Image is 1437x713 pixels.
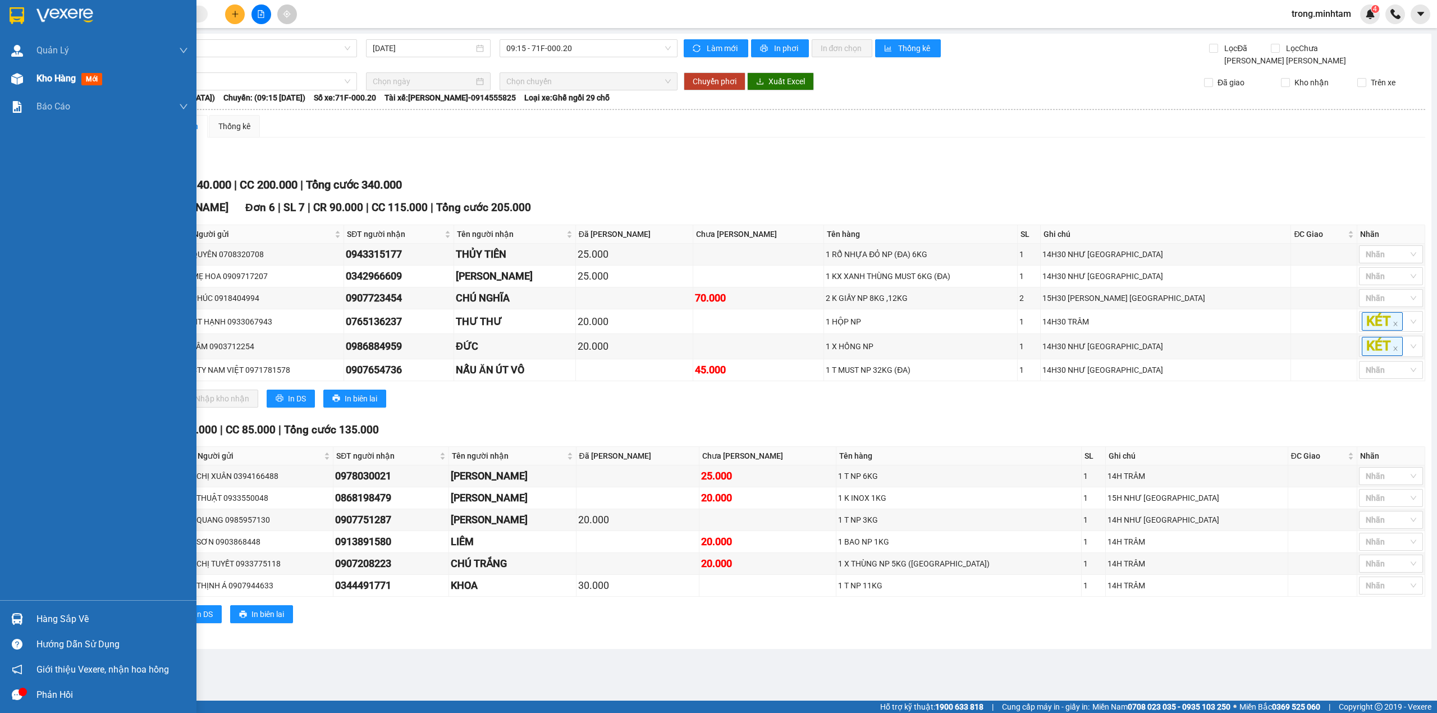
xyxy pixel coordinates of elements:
th: SL [1082,447,1106,465]
div: 1 T MUST NP 32KG (ĐA) [826,364,1015,376]
div: 1 [1083,492,1104,504]
button: file-add [251,4,271,24]
span: Cung cấp máy in - giấy in: [1002,701,1090,713]
span: In DS [288,392,306,405]
div: KHOA [451,578,574,593]
span: trong.minhtam [1283,7,1360,21]
div: LIÊM [451,534,574,550]
div: 2 [1019,292,1038,304]
span: Lọc Chưa [PERSON_NAME] [1282,42,1363,67]
div: 1 [1083,579,1104,592]
img: warehouse-icon [11,73,23,85]
span: close [1393,346,1398,351]
input: Chọn ngày [373,75,474,88]
th: Tên hàng [824,225,1018,244]
div: 20.000 [578,512,697,528]
div: 0907208223 [335,556,446,572]
div: Hàng sắp về [36,611,188,628]
span: Tên người nhận [457,228,564,240]
span: In DS [195,608,213,620]
div: 1 [1083,557,1104,570]
span: Kho hàng [36,73,76,84]
button: downloadNhập kho nhận [173,390,258,408]
td: ANH HẢI [449,509,576,531]
span: | [308,201,310,214]
span: KÉT [1362,312,1403,331]
td: CHÚ NGHĨA [454,287,576,309]
span: CR 140.000 [173,178,231,191]
div: CHỊ TUYẾT 0933775118 [196,557,332,570]
span: Người gửi [193,228,332,240]
span: Số xe: 71F-000.20 [314,92,376,104]
div: 0943315177 [346,246,452,262]
div: 1 [1083,470,1104,482]
span: Chuyến: (09:15 [DATE]) [223,92,305,104]
span: Kho nhận [1290,76,1333,89]
span: printer [239,610,247,619]
div: 20.000 [578,314,691,330]
div: CHỊ XUÂN 0394166488 [196,470,332,482]
button: syncLàm mới [684,39,748,57]
div: 30.000 [578,578,697,593]
span: SĐT người nhận [336,450,437,462]
span: ĐC Giao [1291,450,1346,462]
th: Đã [PERSON_NAME] [576,225,693,244]
div: QUANG 0985957130 [196,514,332,526]
div: 14H30 NHƯ [GEOGRAPHIC_DATA] [1042,340,1289,353]
div: 1 KX XANH THÙNG MUST 6KG (ĐA) [826,270,1015,282]
span: Tên người nhận [452,450,565,462]
button: printerIn biên lai [230,605,293,623]
strong: 1900 633 818 [935,702,983,711]
div: 14H TRÂM [1108,536,1286,548]
span: Tổng cước 205.000 [436,201,531,214]
div: 14H TRÂM [1108,557,1286,570]
th: SL [1018,225,1041,244]
span: mới [81,73,102,85]
div: 0986884959 [346,339,452,354]
span: Loại xe: Ghế ngồi 29 chỗ [524,92,610,104]
td: ANH HẢI [454,266,576,287]
td: 0907723454 [344,287,454,309]
span: close [1393,321,1398,327]
div: 14H TRÂM [1108,470,1286,482]
span: Chọn chuyến [506,73,671,90]
span: aim [283,10,291,18]
td: LIÊM [449,531,576,553]
button: caret-down [1411,4,1430,24]
div: 0907751287 [335,512,446,528]
button: printerIn biên lai [323,390,386,408]
th: Chưa [PERSON_NAME] [699,447,836,465]
div: 70.000 [695,290,822,306]
div: [PERSON_NAME] [451,468,574,484]
div: 0765136237 [346,314,452,330]
td: 0868198479 [333,487,449,509]
strong: 0369 525 060 [1272,702,1320,711]
img: icon-new-feature [1365,9,1375,19]
span: Người gửi [198,450,322,462]
div: 20.000 [701,556,834,572]
img: logo-vxr [10,7,24,24]
div: 0907723454 [346,290,452,306]
div: ĐỨC [456,339,574,354]
button: plus [225,4,245,24]
span: ĐC Giao [1294,228,1346,240]
div: Phản hồi [36,687,188,703]
td: 0907654736 [344,359,454,381]
div: Nhãn [1360,228,1422,240]
div: CHÚ NGHĨA [456,290,574,306]
div: CHÚ TRẮNG [451,556,574,572]
div: 0868198479 [335,490,446,506]
td: 0943315177 [344,244,454,266]
div: 0342966609 [346,268,452,284]
div: 1 T NP 6KG [838,470,1079,482]
button: aim [277,4,297,24]
span: CC 200.000 [240,178,298,191]
div: THUẬT 0933550048 [196,492,332,504]
div: [PERSON_NAME] [451,490,574,506]
span: In biên lai [251,608,284,620]
span: notification [12,664,22,675]
div: CTY NAM VIỆT 0971781578 [192,364,342,376]
div: Nhãn [1360,450,1422,462]
span: Thống kê [898,42,932,54]
div: 0907654736 [346,362,452,378]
